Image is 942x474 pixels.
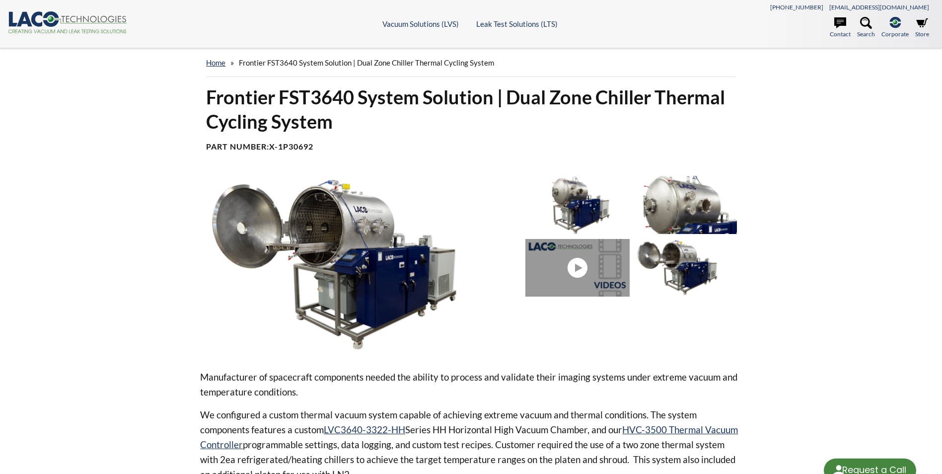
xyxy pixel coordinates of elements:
[382,19,459,28] a: Vacuum Solutions (LVS)
[857,17,875,39] a: Search
[829,3,929,11] a: [EMAIL_ADDRESS][DOMAIN_NAME]
[634,176,737,234] img: Thermal Vacuum System for Spacecraft Imaging Testing, chamber close-up
[881,29,909,39] span: Corporate
[206,85,735,134] h1: Frontier FST3640 System Solution | Dual Zone Chiller Thermal Cycling System
[830,17,851,39] a: Contact
[634,239,737,297] img: Thermal Vacuum System for Spacecraft Imaging Testing, Open Chamber Door, angled view
[200,176,517,354] img: Thermal Vacuum System for Spacecraft Imaging Testing, SS Chamber, angled view
[476,19,558,28] a: Leak Test Solutions (LTS)
[206,49,735,77] div: »
[239,58,494,67] span: Frontier FST3640 System Solution | Dual Zone Chiller Thermal Cycling System
[915,17,929,39] a: Store
[200,370,741,399] p: Manufacturer of spacecraft components needed the ability to process and validate their imaging sy...
[206,142,735,152] h4: Part Number:
[770,3,823,11] a: [PHONE_NUMBER]
[269,142,313,151] b: X-1P30692
[324,424,405,435] a: LVC3640-3322-HH
[206,58,225,67] a: home
[525,239,634,297] a: Video
[525,176,629,234] img: Thermal Vacuum System for Spacecraft Imaging Testing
